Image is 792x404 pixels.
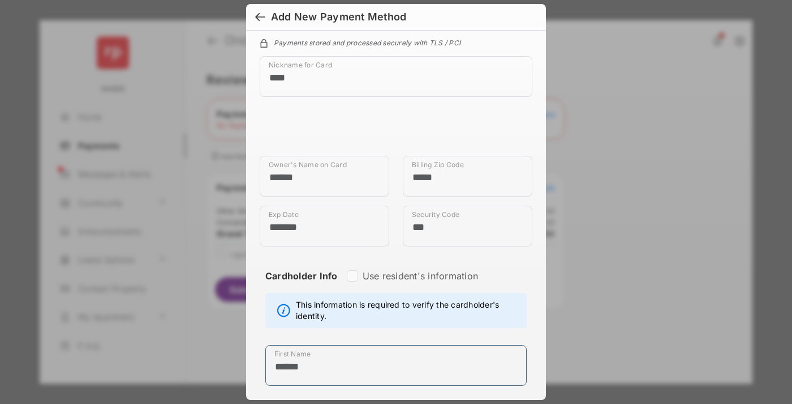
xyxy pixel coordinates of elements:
div: Payments stored and processed securely with TLS / PCI [260,37,532,47]
strong: Cardholder Info [265,270,338,302]
div: Add New Payment Method [271,11,406,23]
span: This information is required to verify the cardholder's identity. [296,299,520,322]
label: Use resident's information [363,270,478,282]
iframe: Credit card field [260,106,532,156]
